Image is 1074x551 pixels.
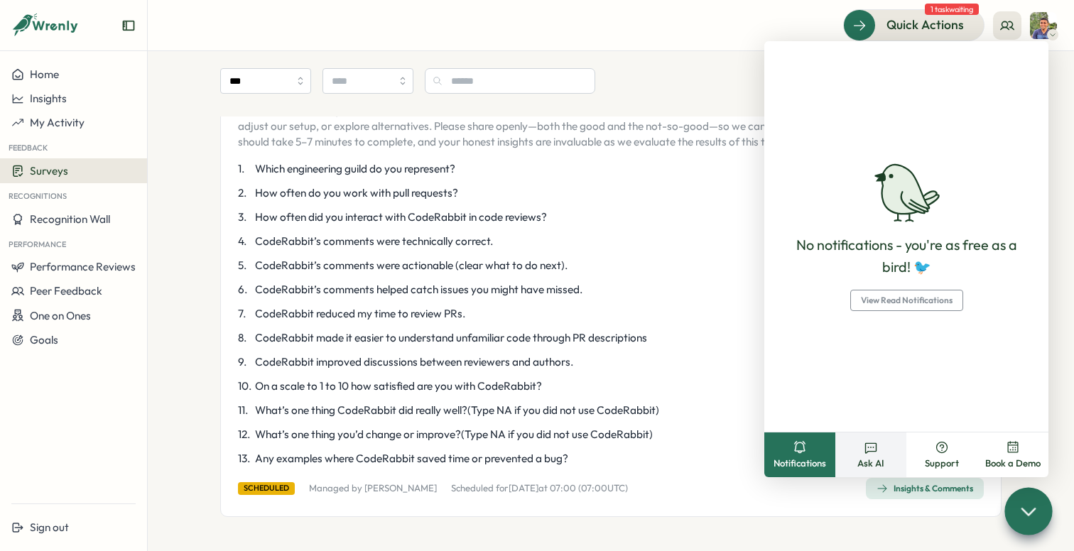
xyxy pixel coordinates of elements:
span: 4 . [238,234,252,249]
p: Managed by [309,482,437,495]
span: 2 . [238,185,252,201]
span: What’s one thing CodeRabbit did really well?(Type NA if you did not use CodeRabbit) [255,403,659,418]
p: We’ve just wrapped up our trial of CodeRabbit, and now we want to hear from you. This survey is d... [238,87,958,150]
button: Insights & Comments [866,478,984,499]
span: Notifications [774,457,826,470]
img: Varghese [1030,12,1057,39]
span: 3 . [238,209,252,225]
span: What’s one thing you’d change or improve?(Type NA if you did not use CodeRabbit) [255,427,653,442]
span: Any examples where CodeRabbit saved time or prevented a bug? [255,451,568,467]
span: CodeRabbit’s comments helped catch issues you might have missed. [255,282,582,298]
span: 12 . [238,427,252,442]
div: Insights & Comments [877,483,973,494]
span: Home [30,67,59,81]
span: CodeRabbit reduced my time to review PRs. [255,306,465,322]
span: Which engineering guild do you represent? [255,161,455,177]
div: scheduled [238,482,295,494]
span: 10 . [238,378,252,394]
span: Peer Feedback [30,284,102,298]
p: No notifications - you're as free as a bird! 🐦 [781,234,1031,278]
span: 07:00 [550,482,576,493]
span: Support [925,457,959,470]
span: How often did you interact with CodeRabbit in code reviews? [255,209,547,225]
button: Expand sidebar [121,18,136,33]
span: On a scale to 1 to 10 how satisfied are you with CodeRabbit? [255,378,542,394]
span: [DATE] [509,482,538,493]
span: 1 . [238,161,252,177]
button: Notifications [764,432,835,477]
button: Support [906,432,977,477]
span: One on Ones [30,309,91,322]
span: Sign out [30,520,69,534]
span: CodeRabbit’s comments were actionable (clear what to do next). [255,258,568,273]
span: Book a Demo [985,457,1041,470]
span: Recognition Wall [30,212,110,226]
span: CodeRabbit improved discussions between reviewers and authors. [255,354,573,370]
span: 7 . [238,306,252,322]
span: 6 . [238,282,252,298]
button: Ask AI [835,432,906,477]
span: 9 . [238,354,252,370]
p: Scheduled for at [451,482,628,495]
button: Book a Demo [977,432,1048,477]
span: 5 . [238,258,252,273]
span: 13 . [238,451,252,467]
span: Performance Reviews [30,260,136,273]
span: Goals [30,333,58,347]
button: Quick Actions [843,9,984,40]
span: How often do you work with pull requests? [255,185,458,201]
span: My Activity [30,116,85,129]
span: CodeRabbit’s comments were technically correct. [255,234,493,249]
span: CodeRabbit made it easier to understand unfamiliar code through PR descriptions [255,330,647,346]
span: 1 task waiting [925,4,979,15]
span: 8 . [238,330,252,346]
span: Quick Actions [886,16,964,34]
span: 11 . [238,403,252,418]
button: View Read Notifications [850,290,963,311]
span: Surveys [30,164,68,178]
a: [PERSON_NAME] [364,482,437,493]
span: View Read Notifications [861,290,953,310]
span: Ask AI [857,457,884,470]
span: ( 07:00 UTC) [578,482,628,493]
span: Insights [30,92,67,105]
